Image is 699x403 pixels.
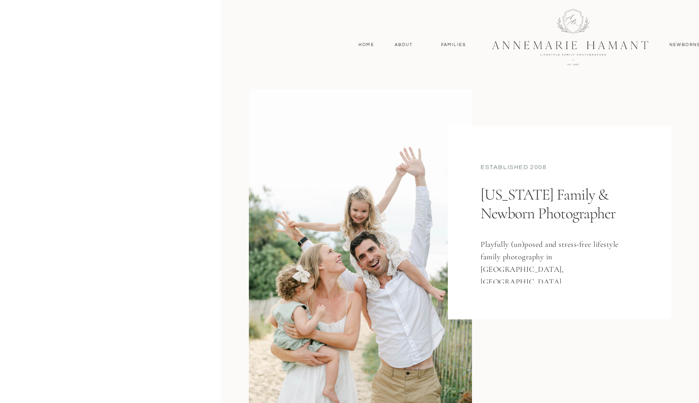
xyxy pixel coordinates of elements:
h3: Playfully (un)posed and stress-free lifestyle family photography in [GEOGRAPHIC_DATA], [GEOGRAPHI... [481,238,628,284]
h1: [US_STATE] Family & Newborn Photographer [481,185,635,253]
a: About [392,41,415,48]
a: Families [436,41,471,48]
div: established 2008 [481,163,639,173]
a: Home [355,41,378,48]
